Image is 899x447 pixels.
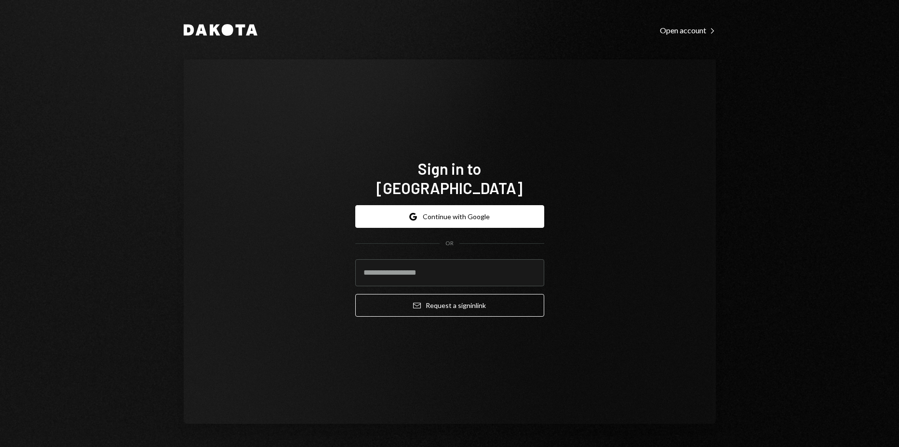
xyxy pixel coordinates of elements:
a: Open account [660,25,716,35]
h1: Sign in to [GEOGRAPHIC_DATA] [355,159,544,197]
button: Request a signinlink [355,294,544,317]
div: Open account [660,26,716,35]
button: Continue with Google [355,205,544,228]
div: OR [445,239,454,248]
